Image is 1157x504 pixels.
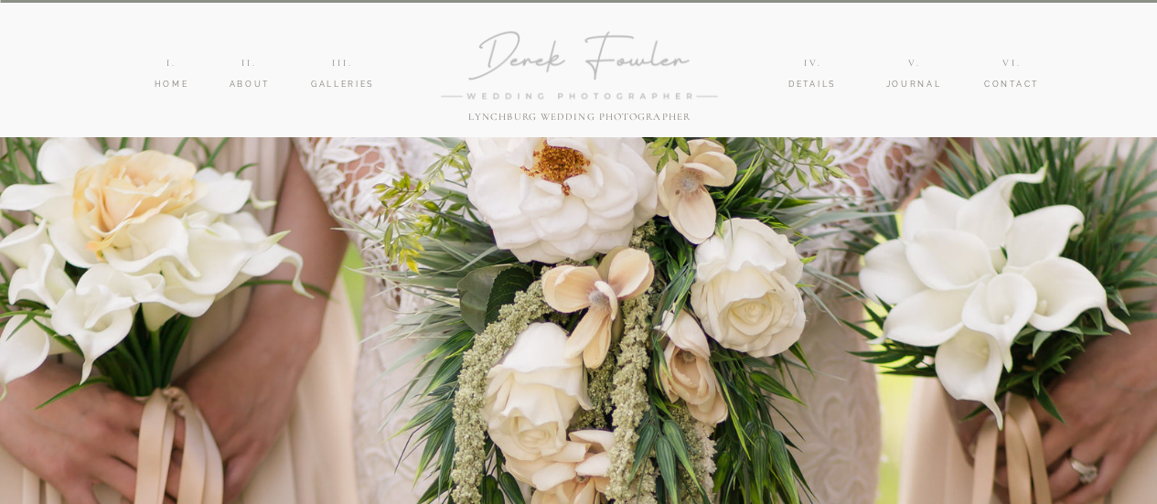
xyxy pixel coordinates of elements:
[232,56,267,70] a: Ii.
[155,78,189,92] a: Home
[995,56,1030,70] a: Vi.
[885,78,943,92] a: journal
[780,78,845,92] a: details
[155,56,189,70] nav: i.
[326,56,360,70] a: IIi.
[310,78,376,92] a: galleries
[983,78,1041,92] a: Contact
[230,78,270,92] a: About
[796,56,830,70] a: iV.
[897,56,932,70] a: V.
[460,111,700,134] h1: Lynchburg Wedding Photographer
